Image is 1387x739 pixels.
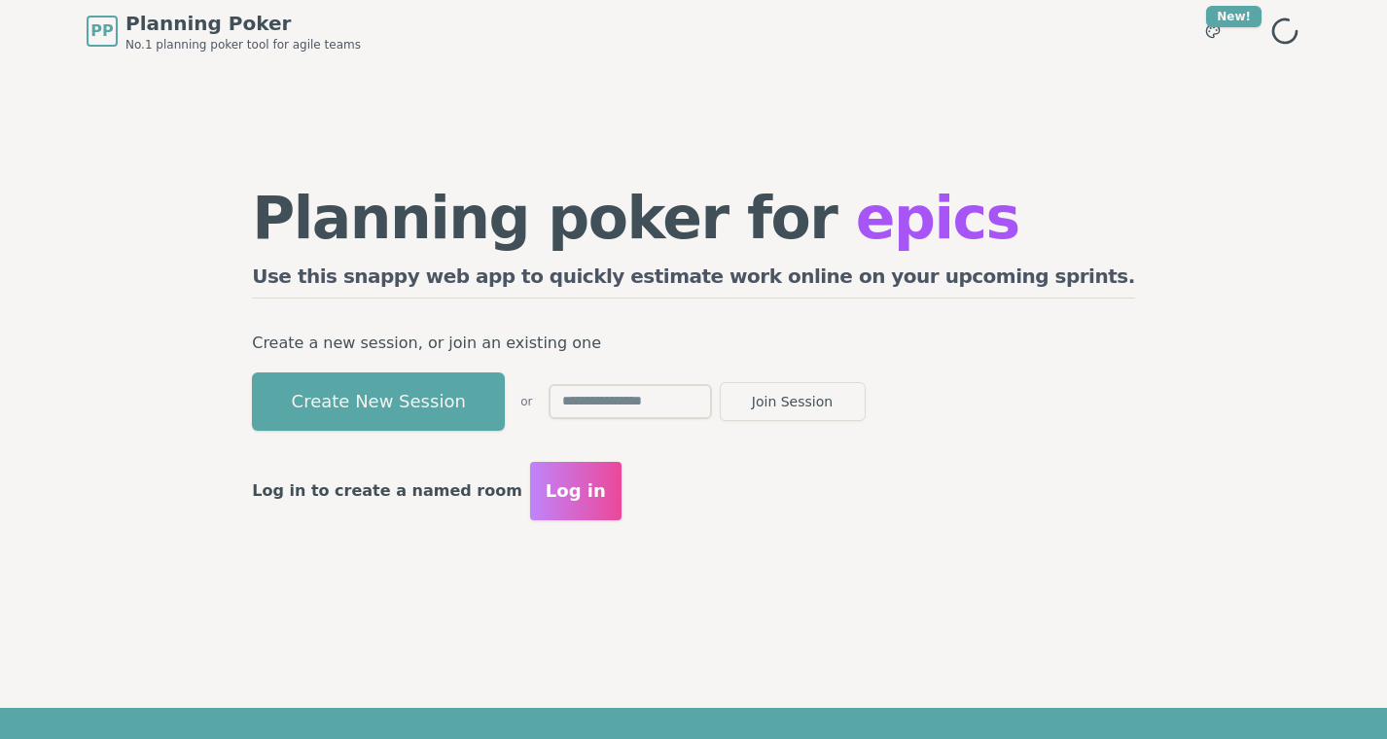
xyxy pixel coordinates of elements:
[125,10,361,37] span: Planning Poker
[252,263,1135,299] h2: Use this snappy web app to quickly estimate work online on your upcoming sprints.
[856,184,1019,252] span: epics
[90,19,113,43] span: PP
[125,37,361,53] span: No.1 planning poker tool for agile teams
[87,10,361,53] a: PPPlanning PokerNo.1 planning poker tool for agile teams
[546,477,606,505] span: Log in
[520,394,532,409] span: or
[720,382,866,421] button: Join Session
[530,462,622,520] button: Log in
[1195,14,1230,49] button: New!
[252,189,1135,247] h1: Planning poker for
[1206,6,1262,27] div: New!
[252,477,522,505] p: Log in to create a named room
[252,330,1135,357] p: Create a new session, or join an existing one
[252,372,505,431] button: Create New Session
